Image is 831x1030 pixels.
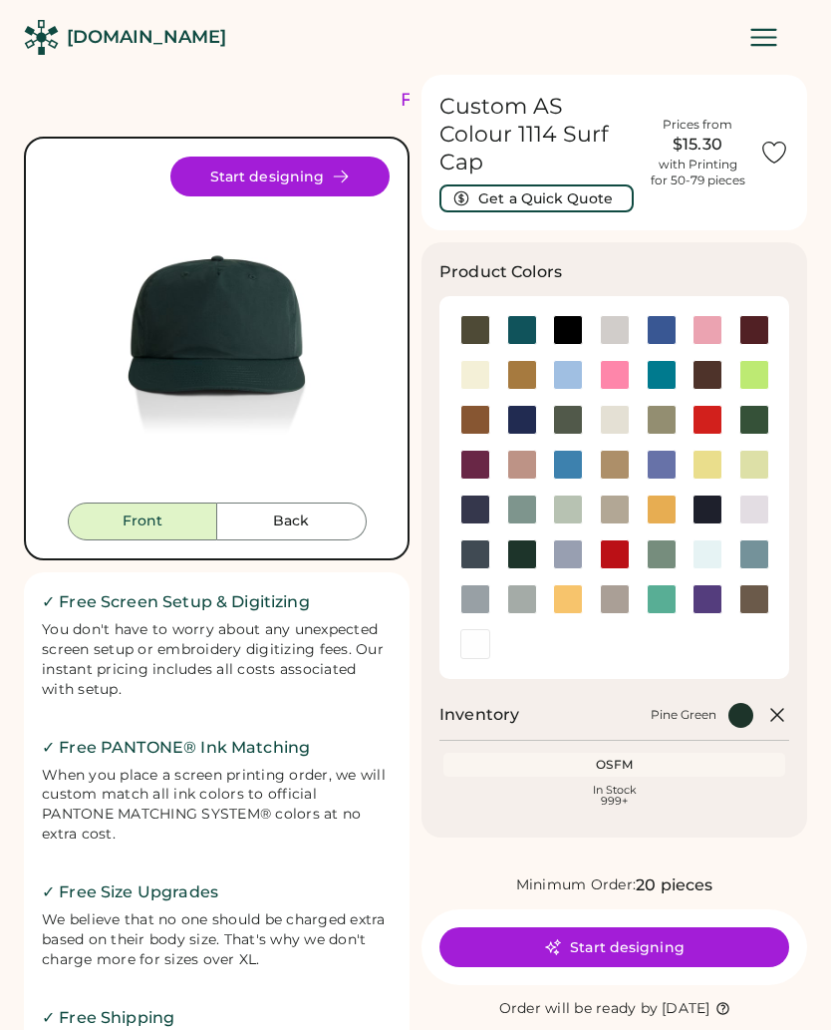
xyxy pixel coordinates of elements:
h2: Inventory [439,703,519,727]
div: $15.30 [648,133,747,157]
button: Start designing [439,927,789,967]
div: with Printing for 50-79 pieces [651,157,745,188]
div: You don't have to worry about any unexpected screen setup or embroidery digitizing fees. Our inst... [42,620,392,700]
h2: ✓ Free Screen Setup & Digitizing [42,590,392,614]
div: [DATE] [662,999,710,1019]
div: We believe that no one should be charged extra based on their body size. That's why we don't char... [42,910,392,970]
div: In Stock 999+ [447,785,781,807]
div: Prices from [663,117,732,133]
div: FREE SHIPPING [401,87,572,114]
h2: ✓ Free Shipping [42,1006,392,1030]
div: 20 pieces [636,873,712,897]
div: 1114 Style Image [44,157,390,503]
div: When you place a screen printing order, we will custom match all ink colors to official PANTONE M... [42,766,392,846]
button: Back [217,503,367,540]
button: Front [68,503,217,540]
div: Minimum Order: [516,875,637,895]
img: Rendered Logo - Screens [24,20,59,55]
button: Start designing [170,157,390,196]
h2: ✓ Free Size Upgrades [42,880,392,904]
div: Order will be ready by [499,999,659,1019]
div: Pine Green [651,707,716,723]
h2: ✓ Free PANTONE® Ink Matching [42,736,392,760]
div: [DOMAIN_NAME] [67,25,226,50]
button: Get a Quick Quote [439,184,634,212]
div: OSFM [447,757,781,773]
h3: Product Colors [439,260,562,284]
h1: Custom AS Colour 1114 Surf Cap [439,93,639,176]
img: 1114 - Pine Green Front Image [44,157,390,503]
